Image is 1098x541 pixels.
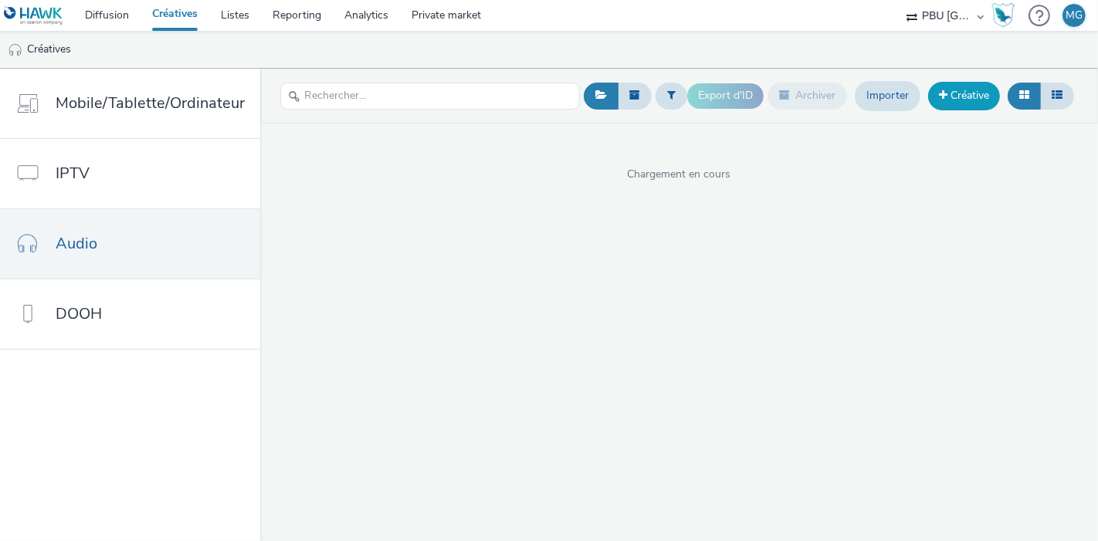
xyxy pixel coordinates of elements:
[8,42,23,58] img: audio
[280,83,580,110] input: Rechercher...
[56,92,245,114] span: Mobile/Tablette/Ordinateur
[1008,83,1041,109] button: Grille
[260,167,1098,182] span: Chargement en cours
[56,162,90,184] span: IPTV
[4,6,63,25] img: undefined Logo
[928,82,1000,110] a: Créative
[991,3,1015,28] img: Hawk Academy
[1066,4,1083,27] div: MG
[687,83,764,108] button: Export d'ID
[1040,83,1074,109] button: Liste
[56,232,97,255] span: Audio
[768,83,847,109] button: Archiver
[991,3,1021,28] a: Hawk Academy
[855,81,920,110] a: Importer
[56,303,102,325] span: DOOH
